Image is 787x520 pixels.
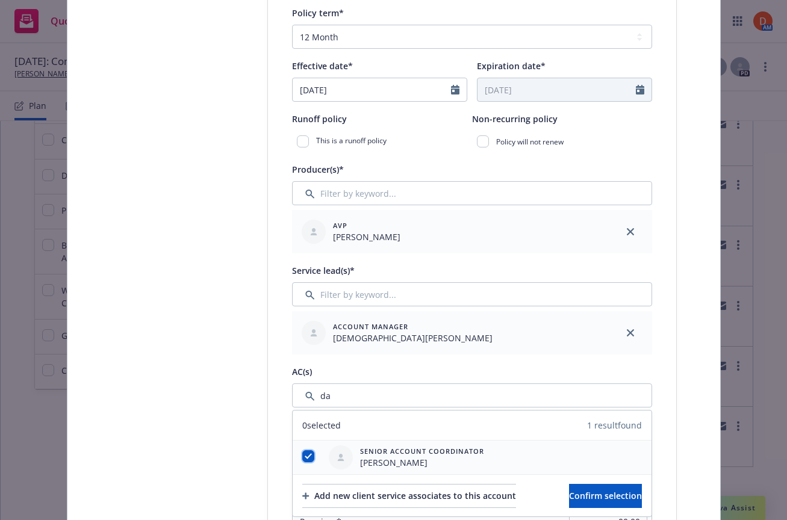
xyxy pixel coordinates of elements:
input: Filter by keyword... [292,383,652,407]
span: [DEMOGRAPHIC_DATA][PERSON_NAME] [333,332,493,344]
input: MM/DD/YYYY [477,78,636,101]
div: Add new client service associates to this account [302,484,516,507]
span: 1 result found [587,419,642,432]
svg: Calendar [451,85,459,94]
svg: Calendar [636,85,644,94]
button: Confirm selection [569,484,642,508]
span: 0 selected [302,419,341,432]
span: Effective date* [292,60,353,72]
span: AVP [333,220,400,231]
span: Expiration date* [477,60,546,72]
input: MM/DD/YYYY [293,78,451,101]
button: Add new client service associates to this account [302,484,516,508]
span: Producer(s)* [292,164,344,175]
div: Policy will not renew [472,131,652,152]
span: [PERSON_NAME] [360,456,484,469]
span: Runoff policy [292,113,347,125]
a: close [623,326,638,340]
div: This is a runoff policy [292,131,472,152]
input: Filter by keyword... [292,282,652,306]
span: Confirm selection [569,490,642,501]
span: Senior Account Coordinator [360,446,484,456]
span: [PERSON_NAME] [333,231,400,243]
a: close [623,224,638,239]
span: Account Manager [333,321,493,332]
span: AC(s) [292,366,312,377]
span: Service lead(s)* [292,265,355,276]
span: Non-recurring policy [472,113,558,125]
input: Filter by keyword... [292,181,652,205]
span: Policy term* [292,7,344,19]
